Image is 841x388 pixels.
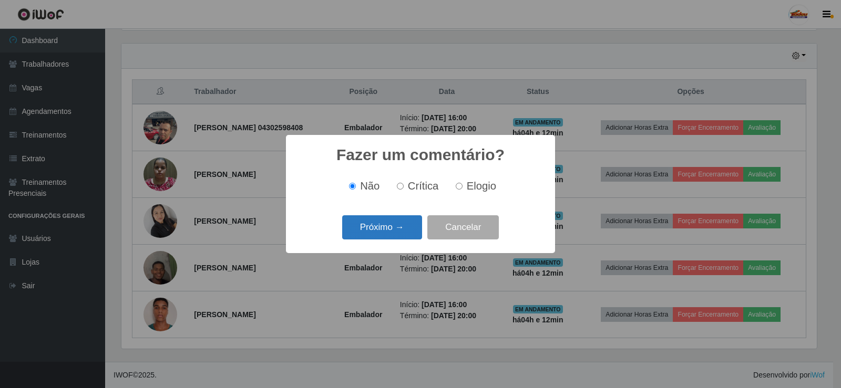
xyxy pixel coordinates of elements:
[467,180,496,192] span: Elogio
[408,180,439,192] span: Crítica
[336,145,505,164] h2: Fazer um comentário?
[349,183,356,190] input: Não
[342,215,422,240] button: Próximo →
[427,215,499,240] button: Cancelar
[360,180,380,192] span: Não
[397,183,404,190] input: Crítica
[456,183,463,190] input: Elogio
